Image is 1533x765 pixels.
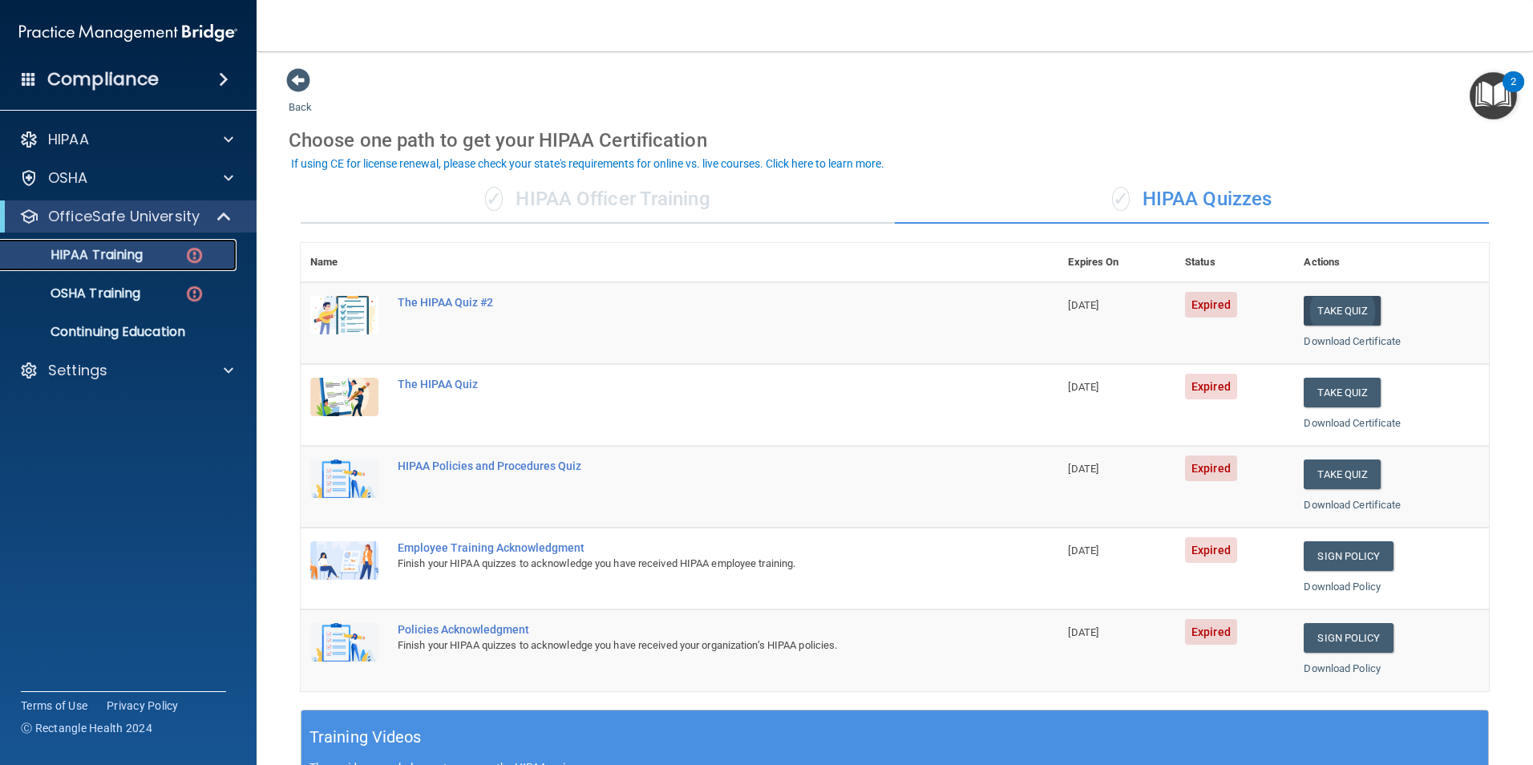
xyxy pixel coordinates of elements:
[398,554,978,573] div: Finish your HIPAA quizzes to acknowledge you have received HIPAA employee training.
[1304,296,1381,326] button: Take Quiz
[1185,374,1237,399] span: Expired
[19,17,237,49] img: PMB logo
[398,459,978,472] div: HIPAA Policies and Procedures Quiz
[291,158,884,169] div: If using CE for license renewal, please check your state's requirements for online vs. live cours...
[301,176,895,224] div: HIPAA Officer Training
[895,176,1489,224] div: HIPAA Quizzes
[398,378,978,391] div: The HIPAA Quiz
[1304,417,1401,429] a: Download Certificate
[48,207,200,226] p: OfficeSafe University
[19,207,233,226] a: OfficeSafe University
[1304,541,1393,571] a: Sign Policy
[1304,623,1393,653] a: Sign Policy
[1058,243,1175,282] th: Expires On
[1112,187,1130,211] span: ✓
[1294,243,1489,282] th: Actions
[1304,335,1401,347] a: Download Certificate
[1068,381,1098,393] span: [DATE]
[398,636,978,655] div: Finish your HIPAA quizzes to acknowledge you have received your organization’s HIPAA policies.
[309,723,422,751] h5: Training Videos
[1511,82,1516,103] div: 2
[1185,537,1237,563] span: Expired
[1256,651,1514,715] iframe: Drift Widget Chat Controller
[1470,72,1517,119] button: Open Resource Center, 2 new notifications
[289,156,887,172] button: If using CE for license renewal, please check your state's requirements for online vs. live cours...
[48,361,107,380] p: Settings
[21,720,152,736] span: Ⓒ Rectangle Health 2024
[1304,581,1381,593] a: Download Policy
[48,130,89,149] p: HIPAA
[1175,243,1294,282] th: Status
[47,68,159,91] h4: Compliance
[1304,459,1381,489] button: Take Quiz
[10,247,143,263] p: HIPAA Training
[1185,292,1237,318] span: Expired
[21,698,87,714] a: Terms of Use
[301,243,388,282] th: Name
[184,284,204,304] img: danger-circle.6113f641.png
[1185,619,1237,645] span: Expired
[398,623,978,636] div: Policies Acknowledgment
[485,187,503,211] span: ✓
[289,82,312,113] a: Back
[1068,299,1098,311] span: [DATE]
[1304,499,1401,511] a: Download Certificate
[19,168,233,188] a: OSHA
[1068,463,1098,475] span: [DATE]
[107,698,179,714] a: Privacy Policy
[19,361,233,380] a: Settings
[184,245,204,265] img: danger-circle.6113f641.png
[1068,544,1098,557] span: [DATE]
[1304,378,1381,407] button: Take Quiz
[398,296,978,309] div: The HIPAA Quiz #2
[1185,455,1237,481] span: Expired
[398,541,978,554] div: Employee Training Acknowledgment
[289,117,1501,164] div: Choose one path to get your HIPAA Certification
[10,285,140,302] p: OSHA Training
[19,130,233,149] a: HIPAA
[1068,626,1098,638] span: [DATE]
[10,324,229,340] p: Continuing Education
[48,168,88,188] p: OSHA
